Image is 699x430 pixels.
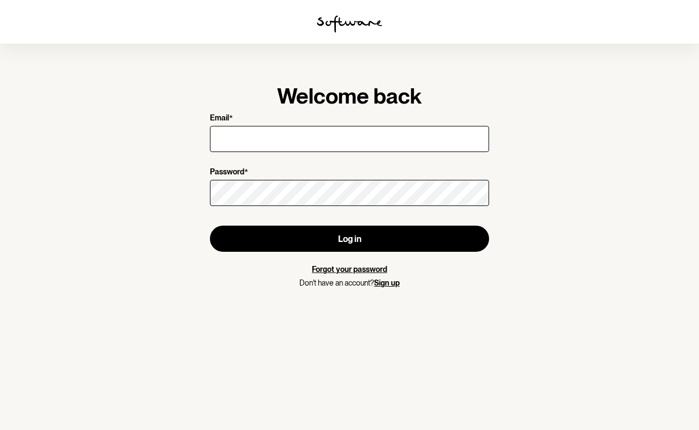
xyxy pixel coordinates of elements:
[317,15,382,33] img: software logo
[374,278,400,287] a: Sign up
[210,226,489,252] button: Log in
[312,265,387,274] a: Forgot your password
[210,167,244,178] p: Password
[210,83,489,109] h1: Welcome back
[210,278,489,288] p: Don't have an account?
[210,113,229,124] p: Email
